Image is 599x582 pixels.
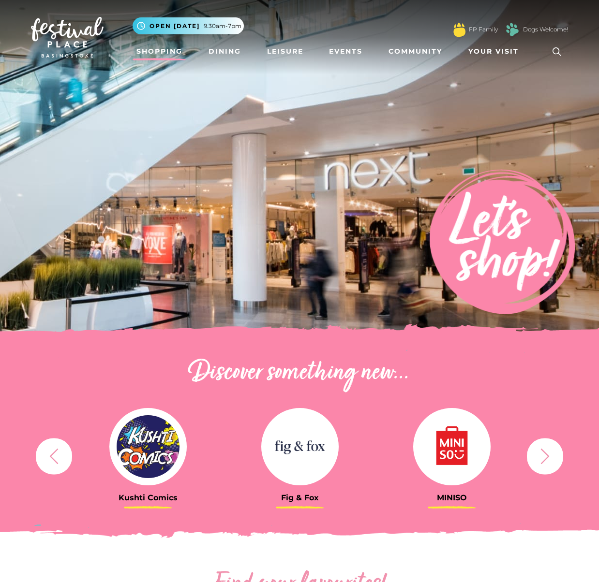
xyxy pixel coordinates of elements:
a: Dining [205,43,245,60]
a: Community [385,43,446,60]
h3: MINISO [383,493,521,502]
a: MINISO [383,408,521,502]
a: FP Family [469,25,498,34]
span: 9.30am-7pm [204,22,241,30]
a: Leisure [263,43,307,60]
a: Your Visit [464,43,527,60]
a: Shopping [133,43,186,60]
a: Dogs Welcome! [523,25,568,34]
h3: Fig & Fox [231,493,369,502]
span: Open [DATE] [150,22,200,30]
h3: Kushti Comics [79,493,217,502]
button: Open [DATE] 9.30am-7pm [133,17,244,34]
a: Fig & Fox [231,408,369,502]
a: Kushti Comics [79,408,217,502]
img: Festival Place Logo [31,17,104,58]
span: Your Visit [468,46,519,57]
a: Events [325,43,366,60]
h2: Discover something new... [31,358,568,389]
